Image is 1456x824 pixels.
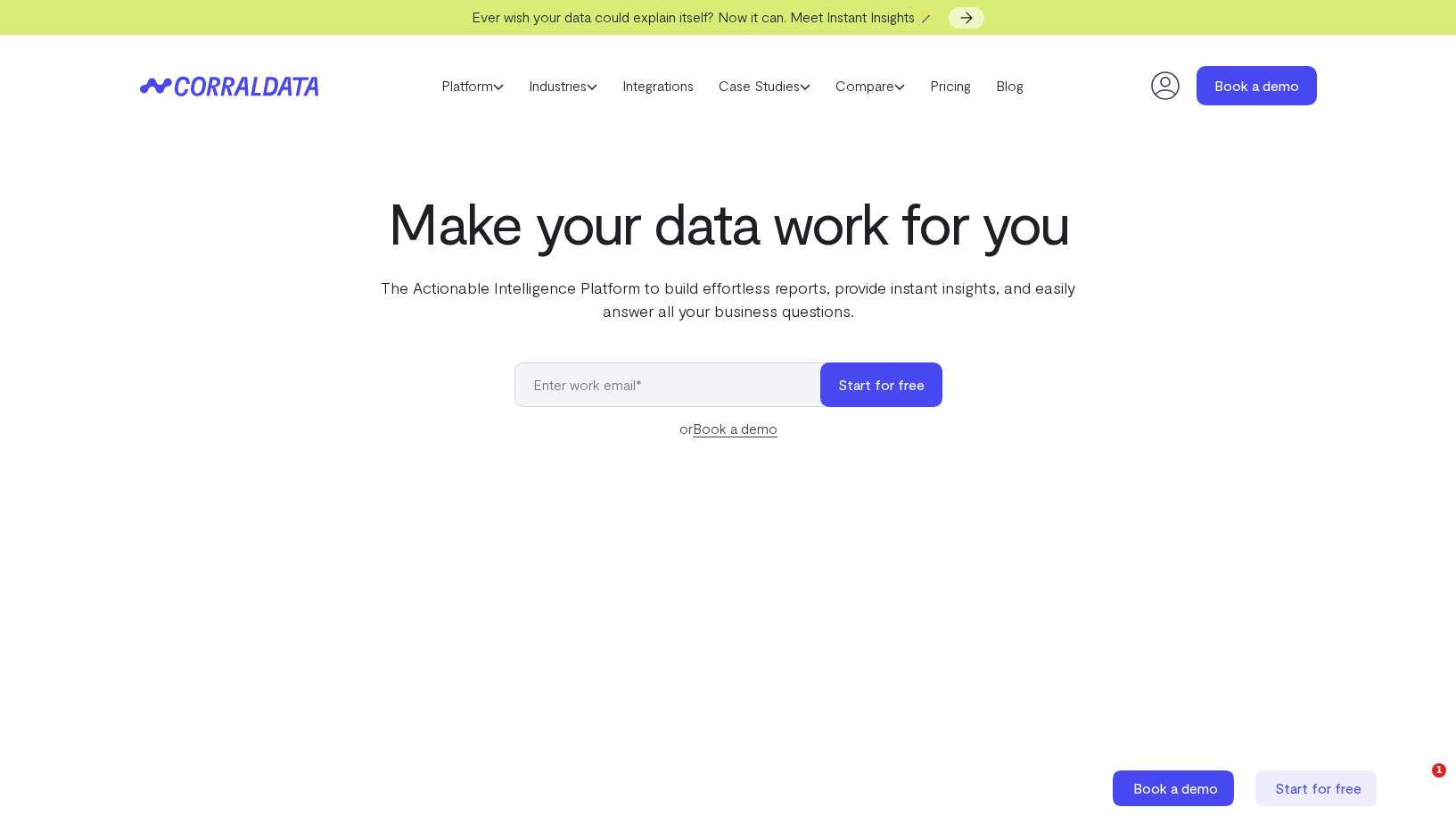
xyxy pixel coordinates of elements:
[514,362,838,407] input: Enter work email*
[472,8,936,25] span: Ever wish your data could explain itself? Now it can. Meet Instant Insights 🪄
[917,72,983,99] a: Pricing
[516,72,610,99] a: Industries
[1275,779,1361,796] span: Start for free
[820,362,942,407] button: Start for free
[429,72,516,99] a: Platform
[706,72,823,99] a: Case Studies
[983,72,1036,99] a: Blog
[610,72,706,99] a: Integrations
[1395,763,1438,806] iframe: Intercom live chat
[1432,763,1446,778] span: 1
[365,190,1092,254] h1: Make your data work for you
[1113,770,1238,806] a: Book a demo
[1133,779,1218,796] span: Book a demo
[1197,66,1317,105] a: Book a demo
[693,420,777,437] a: Book a demo
[514,418,942,439] div: or
[823,72,917,99] a: Compare
[1255,770,1380,806] a: Start for free
[365,276,1092,322] p: The Actionable Intelligence Platform to build effortless reports, provide instant insights, and e...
